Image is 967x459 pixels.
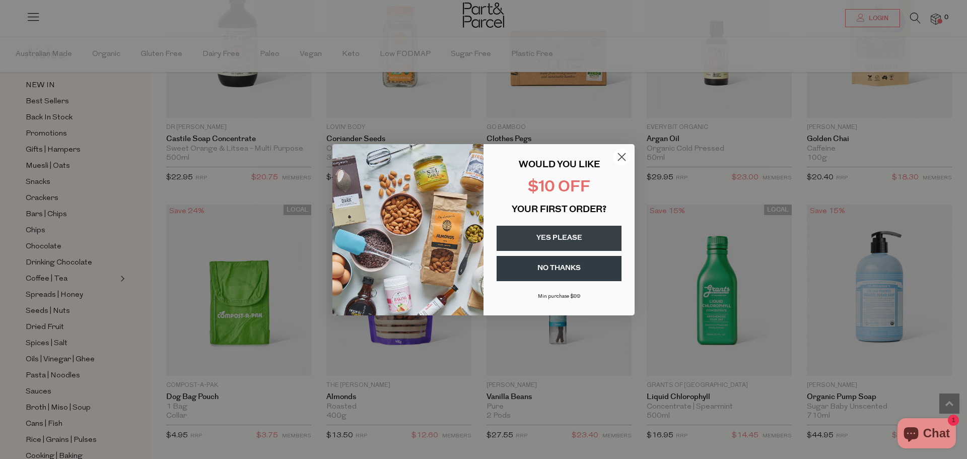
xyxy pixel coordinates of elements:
button: Close dialog [613,148,631,166]
span: $10 OFF [528,180,590,195]
span: Min purchase $99 [538,294,581,299]
button: YES PLEASE [497,226,621,251]
inbox-online-store-chat: Shopify online store chat [894,418,959,451]
img: 43fba0fb-7538-40bc-babb-ffb1a4d097bc.jpeg [332,144,483,315]
span: YOUR FIRST ORDER? [512,206,606,215]
button: NO THANKS [497,256,621,281]
span: WOULD YOU LIKE [519,161,600,170]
